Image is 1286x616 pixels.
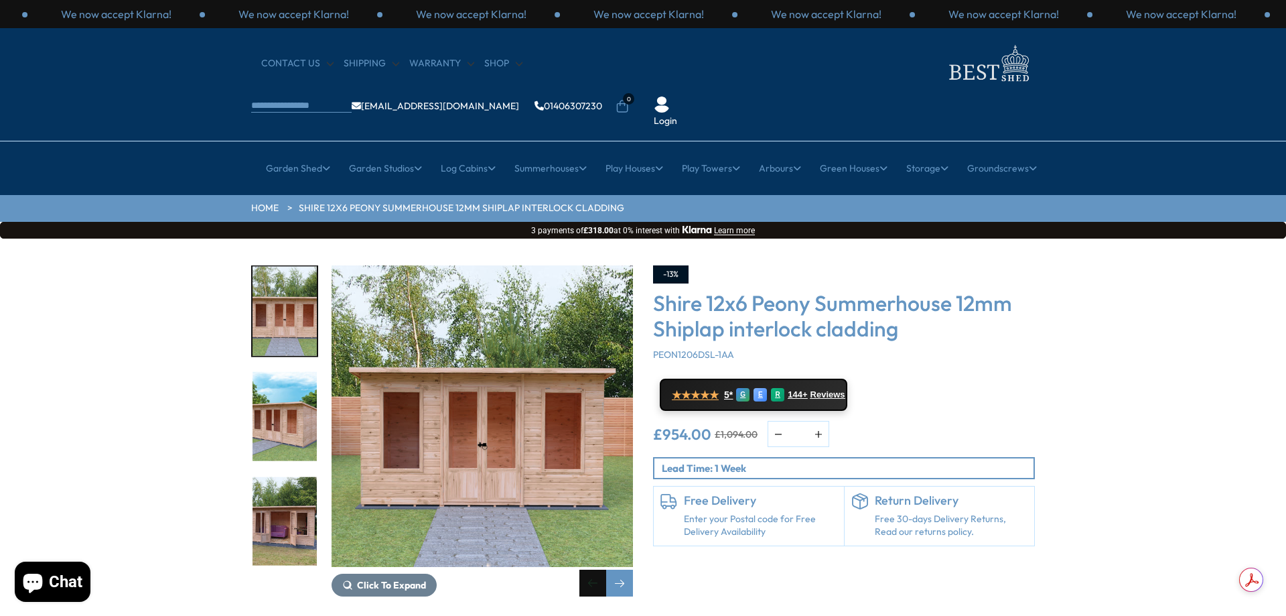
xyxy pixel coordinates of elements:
h3: Shire 12x6 Peony Summerhouse 12mm Shiplap interlock cladding [653,290,1035,342]
img: Shire 12x6 Peony Summerhouse 12mm Shiplap interlock cladding [332,265,633,567]
a: Shipping [344,57,399,70]
a: Arbours [759,151,801,185]
div: 9 / 21 [332,265,633,597]
del: £1,094.00 [715,430,758,439]
div: E [754,388,767,402]
div: 2 / 3 [560,7,737,21]
inbox-online-store-chat: Shopify online store chat [11,562,94,605]
img: Peoney_12x6__fence_0070_200x200.jpg [253,372,317,461]
div: 11 / 21 [251,475,318,567]
img: Peoney_12x6_life__0045_200x200.jpg [253,477,317,566]
a: Shire 12x6 Peony Summerhouse 12mm Shiplap interlock cladding [299,202,624,215]
a: Storage [906,151,948,185]
div: 2 / 3 [1092,7,1270,21]
a: HOME [251,202,279,215]
p: We now accept Klarna! [593,7,704,21]
a: CONTACT US [261,57,334,70]
a: [EMAIL_ADDRESS][DOMAIN_NAME] [352,101,519,111]
div: Next slide [606,570,633,597]
p: We now accept Klarna! [238,7,349,21]
a: Garden Studios [349,151,422,185]
a: Enter your Postal code for Free Delivery Availability [684,513,837,539]
span: ★★★★★ [672,389,719,402]
span: 0 [623,93,634,105]
span: 144+ [788,389,807,400]
a: Play Houses [605,151,663,185]
a: Shop [484,57,522,70]
div: -13% [653,265,689,284]
div: R [771,388,784,402]
span: Click To Expand [357,579,426,591]
p: We now accept Klarna! [416,7,526,21]
p: We now accept Klarna! [771,7,881,21]
span: PEON1206DSL-1AA [653,349,734,361]
a: Summerhouses [514,151,587,185]
a: Warranty [409,57,474,70]
a: Green Houses [820,151,887,185]
a: Play Towers [682,151,740,185]
a: Login [654,115,677,128]
div: Previous slide [579,570,606,597]
a: ★★★★★ 5* G E R 144+ Reviews [660,379,847,411]
p: We now accept Klarna! [948,7,1059,21]
span: Reviews [810,389,845,400]
div: 10 / 21 [251,371,318,463]
p: Lead Time: 1 Week [662,461,1033,475]
p: We now accept Klarna! [61,7,171,21]
div: 2 / 3 [27,7,205,21]
a: 01406307230 [534,101,602,111]
a: Groundscrews [967,151,1037,185]
h6: Free Delivery [684,493,837,508]
img: Peoney_12x6__fence_0000_200x200.jpg [253,267,317,356]
img: User Icon [654,97,670,113]
h6: Return Delivery [875,493,1028,508]
p: Free 30-days Delivery Returns, Read our returns policy. [875,513,1028,539]
a: Log Cabins [441,151,496,185]
div: 1 / 3 [382,7,560,21]
div: G [736,388,749,402]
img: logo [941,42,1035,85]
ins: £954.00 [653,427,711,442]
div: 3 / 3 [205,7,382,21]
div: 1 / 3 [915,7,1092,21]
a: Garden Shed [266,151,330,185]
div: 9 / 21 [251,265,318,357]
a: 0 [616,100,629,113]
button: Click To Expand [332,574,437,597]
p: We now accept Klarna! [1126,7,1236,21]
div: 3 / 3 [737,7,915,21]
